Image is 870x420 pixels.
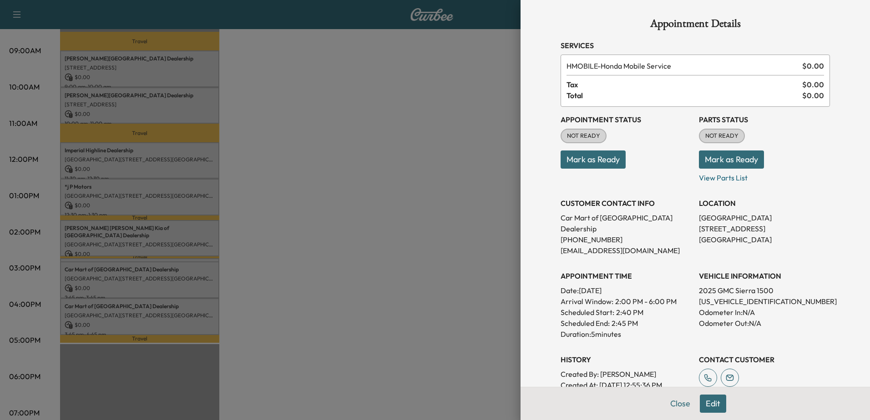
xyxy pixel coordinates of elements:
[802,79,824,90] span: $ 0.00
[699,150,764,169] button: Mark as Ready
[561,114,692,125] h3: Appointment Status
[664,395,696,413] button: Close
[567,60,799,71] span: Honda Mobile Service
[699,318,830,329] p: Odometer Out: N/A
[561,354,692,365] h3: History
[561,212,692,234] p: Car Mart of [GEOGRAPHIC_DATA] Dealership
[561,380,692,390] p: Created At : [DATE] 12:55:36 PM
[699,198,830,209] h3: LOCATION
[561,318,610,329] p: Scheduled End:
[699,114,830,125] h3: Parts Status
[561,150,626,169] button: Mark as Ready
[561,40,830,51] h3: Services
[567,79,802,90] span: Tax
[615,296,677,307] span: 2:00 PM - 6:00 PM
[561,296,692,307] p: Arrival Window:
[561,18,830,33] h1: Appointment Details
[561,270,692,281] h3: APPOINTMENT TIME
[567,90,802,101] span: Total
[561,369,692,380] p: Created By : [PERSON_NAME]
[700,395,726,413] button: Edit
[561,307,614,318] p: Scheduled Start:
[561,131,606,140] span: NOT READY
[699,169,830,183] p: View Parts List
[612,318,638,329] p: 2:45 PM
[699,296,830,307] p: [US_VEHICLE_IDENTIFICATION_NUMBER]
[699,270,830,281] h3: VEHICLE INFORMATION
[616,307,643,318] p: 2:40 PM
[699,354,830,365] h3: CONTACT CUSTOMER
[561,234,692,245] p: [PHONE_NUMBER]
[699,285,830,296] p: 2025 GMC Sierra 1500
[561,329,692,340] p: Duration: 5 minutes
[561,245,692,256] p: [EMAIL_ADDRESS][DOMAIN_NAME]
[802,60,824,71] span: $ 0.00
[802,90,824,101] span: $ 0.00
[700,131,744,140] span: NOT READY
[561,285,692,296] p: Date: [DATE]
[699,307,830,318] p: Odometer In: N/A
[561,198,692,209] h3: CUSTOMER CONTACT INFO
[699,212,830,245] p: [GEOGRAPHIC_DATA][STREET_ADDRESS][GEOGRAPHIC_DATA]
